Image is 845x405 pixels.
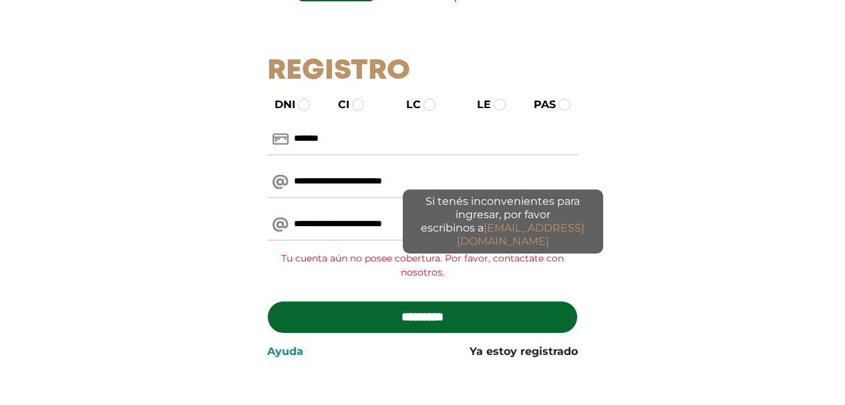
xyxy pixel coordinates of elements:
a: Ya estoy registrado [470,344,578,360]
a: [EMAIL_ADDRESS][DOMAIN_NAME] [457,222,585,248]
label: CI [326,97,349,113]
h1: Registro [267,55,578,88]
span: Si tenés inconvenientes para ingresar, por favor escribinos a [403,189,603,254]
label: LE [465,97,491,113]
label: DNI [263,97,295,113]
a: Ayuda [267,344,303,360]
div: Tu cuenta aún no posee cobertura. Por favor, contactate con nosotros. [268,246,577,285]
label: LC [394,97,421,113]
label: PAS [522,97,556,113]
